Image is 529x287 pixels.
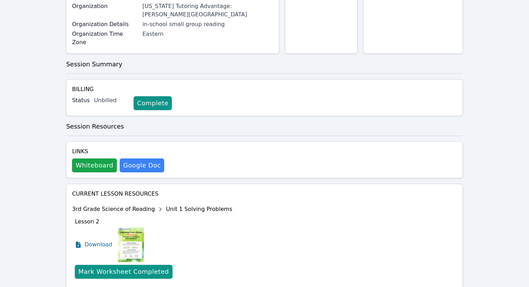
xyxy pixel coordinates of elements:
[72,147,164,156] h4: Links
[72,2,138,10] label: Organization
[75,227,112,262] a: Download
[72,30,138,47] label: Organization Time Zone
[120,158,164,172] a: Google Doc
[72,190,457,198] h4: Current Lesson Resources
[66,59,463,69] h3: Session Summary
[142,30,273,38] div: Eastern
[75,265,172,279] button: Mark Worksheet Completed
[72,20,138,28] label: Organization Details
[66,122,463,131] h3: Session Resources
[142,20,273,28] div: in-school small group reading
[72,96,90,105] label: Status
[75,218,99,225] span: Lesson 2
[72,158,117,172] button: Whiteboard
[72,85,457,93] h4: Billing
[94,96,128,105] div: Unbilled
[142,2,273,19] div: [US_STATE] Tutoring Advantage: [PERSON_NAME][GEOGRAPHIC_DATA]
[134,96,172,110] a: Complete
[78,267,169,277] div: Mark Worksheet Completed
[72,204,232,215] div: 3rd Grade Science of Reading Unit 1 Solving Problems
[118,227,144,262] img: Lesson 2
[85,240,112,249] span: Download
